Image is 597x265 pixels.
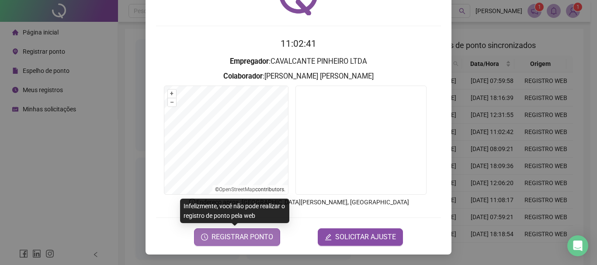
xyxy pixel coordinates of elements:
[223,72,263,80] strong: Colaborador
[212,232,273,242] span: REGISTRAR PONTO
[567,235,588,256] div: Open Intercom Messenger
[156,197,441,207] p: Endereço aprox. : [GEOGRAPHIC_DATA][PERSON_NAME], [GEOGRAPHIC_DATA]
[318,228,403,246] button: editSOLICITAR AJUSTE
[215,186,285,193] li: © contributors.
[180,199,289,223] div: Infelizmente, você não pode realizar o registro de ponto pela web
[194,228,280,246] button: REGISTRAR PONTO
[188,198,196,206] span: info-circle
[168,98,176,107] button: –
[156,71,441,82] h3: : [PERSON_NAME] [PERSON_NAME]
[168,89,176,98] button: +
[201,234,208,241] span: clock-circle
[156,56,441,67] h3: : CAVALCANTE PINHEIRO LTDA
[281,38,316,49] time: 11:02:41
[230,57,269,65] strong: Empregador
[325,234,332,241] span: edit
[219,186,255,193] a: OpenStreetMap
[335,232,396,242] span: SOLICITAR AJUSTE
